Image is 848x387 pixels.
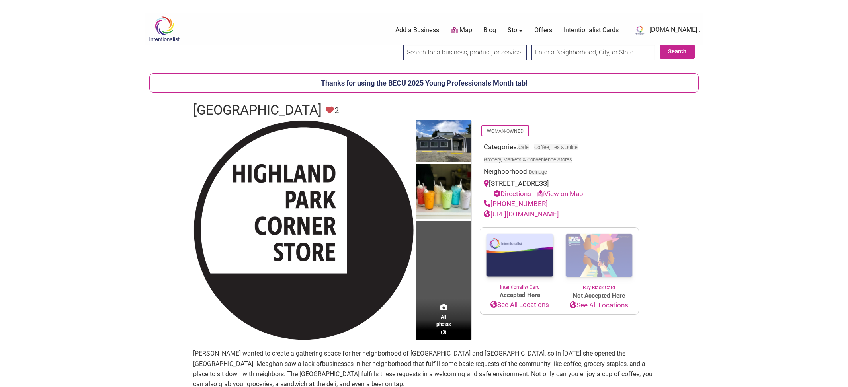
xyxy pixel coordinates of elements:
span: Not Accepted Here [559,291,639,300]
div: Categories: [484,142,635,167]
span: 2 [334,104,339,117]
b: Thanks for using the BECU 2025 Young Professionals Month tab! [321,79,528,87]
a: Intentionalist Cards [564,26,619,35]
i: Unfavorite [326,106,334,114]
img: Highland Park Corner Store [193,120,414,340]
a: Blog [483,26,496,35]
a: View on Map [537,190,583,198]
a: See All Locations [480,300,559,310]
button: Search [660,45,695,59]
div: Neighborhood: [484,167,635,179]
a: Buy Black Card [559,228,639,291]
input: Enter a Neighborhood, City, or State [531,45,655,60]
span: [PERSON_NAME] wanted to create a gathering space for her neighborhood of [GEOGRAPHIC_DATA] and [G... [193,350,625,368]
span: All photos (3) [436,313,451,336]
a: Grocery, Markets & Convenience Stores [484,157,572,163]
a: Woman-Owned [487,128,524,134]
a: [URL][DOMAIN_NAME] [484,210,559,218]
a: [PHONE_NUMBER] [484,200,548,208]
h1: [GEOGRAPHIC_DATA] [193,101,322,120]
a: Map [451,26,472,35]
a: Add a Business [395,26,439,35]
img: Intentionalist [145,16,183,42]
input: Search for a business, product, or service [403,45,527,60]
a: [DOMAIN_NAME]... [630,23,702,37]
a: See All Locations [559,300,639,311]
span: Accepted Here [480,291,559,300]
img: Highland Park Corner Store [416,164,471,222]
a: Offers [534,26,552,35]
a: Store [508,26,523,35]
img: Intentionalist Card [480,228,559,284]
img: Buy Black Card [559,228,639,284]
div: [STREET_ADDRESS] [484,179,635,199]
a: Coffee, Tea & Juice [534,144,578,150]
img: Highland Park Corner Store [416,120,471,164]
a: Intentionalist Card [480,228,559,291]
span: Delridge [529,170,547,175]
a: Cafe [518,144,529,150]
a: Directions [494,190,531,198]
